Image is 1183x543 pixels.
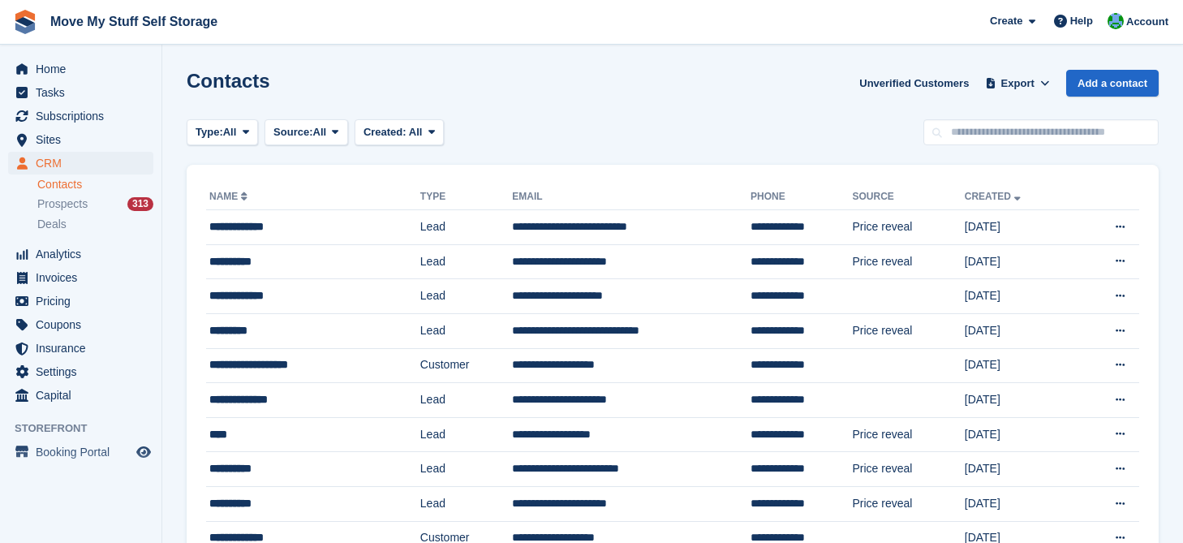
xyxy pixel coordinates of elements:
td: Lead [420,244,513,279]
a: Deals [37,216,153,233]
a: menu [8,128,153,151]
a: Contacts [37,177,153,192]
span: Created: [364,126,407,138]
td: Price reveal [852,486,964,521]
td: Lead [420,210,513,245]
td: Price reveal [852,452,964,487]
td: [DATE] [965,244,1076,279]
td: Lead [420,486,513,521]
td: Lead [420,313,513,348]
span: Source: [273,124,312,140]
th: Source [852,184,964,210]
a: Preview store [134,442,153,462]
a: Add a contact [1066,70,1159,97]
span: All [313,124,327,140]
th: Phone [751,184,852,210]
td: Lead [420,383,513,418]
a: menu [8,81,153,104]
td: [DATE] [965,417,1076,452]
span: Deals [37,217,67,232]
a: menu [8,290,153,312]
span: Booking Portal [36,441,133,463]
td: [DATE] [965,348,1076,383]
td: [DATE] [965,486,1076,521]
td: [DATE] [965,313,1076,348]
span: Sites [36,128,133,151]
td: Lead [420,452,513,487]
a: menu [8,384,153,407]
a: menu [8,313,153,336]
img: stora-icon-8386f47178a22dfd0bd8f6a31ec36ba5ce8667c1dd55bd0f319d3a0aa187defe.svg [13,10,37,34]
a: menu [8,337,153,360]
td: Price reveal [852,244,964,279]
h1: Contacts [187,70,270,92]
a: menu [8,105,153,127]
span: All [409,126,423,138]
td: [DATE] [965,279,1076,314]
span: Storefront [15,420,161,437]
a: menu [8,360,153,383]
td: Price reveal [852,313,964,348]
button: Created: All [355,119,444,146]
span: Prospects [37,196,88,212]
img: Dan [1108,13,1124,29]
span: Subscriptions [36,105,133,127]
span: Home [36,58,133,80]
th: Type [420,184,513,210]
td: [DATE] [965,210,1076,245]
td: Price reveal [852,210,964,245]
td: [DATE] [965,383,1076,418]
a: menu [8,243,153,265]
span: Tasks [36,81,133,104]
th: Email [512,184,751,210]
span: Export [1001,75,1035,92]
a: Name [209,191,251,202]
a: menu [8,58,153,80]
td: Customer [420,348,513,383]
a: Move My Stuff Self Storage [44,8,224,35]
span: Invoices [36,266,133,289]
span: Settings [36,360,133,383]
a: menu [8,152,153,175]
a: menu [8,266,153,289]
td: [DATE] [965,452,1076,487]
button: Type: All [187,119,258,146]
a: menu [8,441,153,463]
span: Analytics [36,243,133,265]
a: Prospects 313 [37,196,153,213]
td: Price reveal [852,417,964,452]
td: Lead [420,417,513,452]
span: Capital [36,384,133,407]
span: CRM [36,152,133,175]
span: Coupons [36,313,133,336]
button: Source: All [265,119,348,146]
a: Created [965,191,1024,202]
span: Pricing [36,290,133,312]
button: Export [982,70,1053,97]
span: All [223,124,237,140]
a: Unverified Customers [853,70,975,97]
span: Insurance [36,337,133,360]
span: Account [1126,14,1168,30]
span: Type: [196,124,223,140]
div: 313 [127,197,153,211]
span: Create [990,13,1022,29]
td: Lead [420,279,513,314]
span: Help [1070,13,1093,29]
